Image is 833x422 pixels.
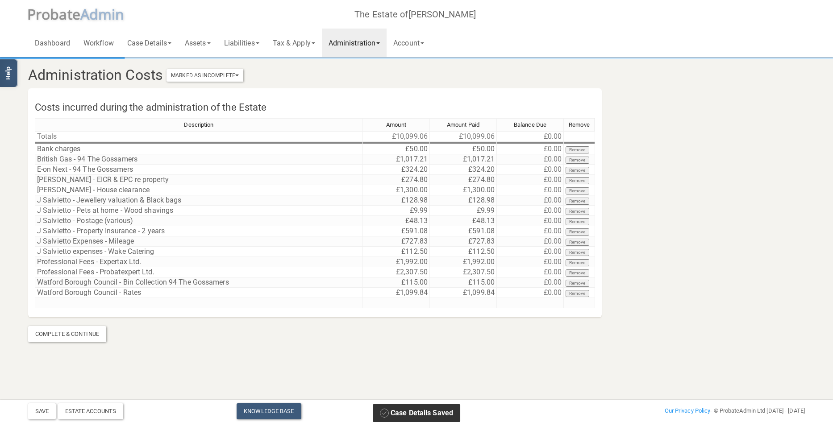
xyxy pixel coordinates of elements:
[363,247,430,257] td: £112.50
[430,257,497,267] td: £1,992.00
[363,131,430,142] td: £10,099.06
[322,29,387,57] a: Administration
[566,146,589,153] button: Remove
[497,277,564,288] td: £0.00
[80,4,125,24] span: A
[566,259,589,266] button: Remove
[363,175,430,185] td: £274.80
[77,29,121,57] a: Workflow
[430,175,497,185] td: £274.80
[566,177,589,184] button: Remove
[363,154,430,165] td: £1,017.21
[184,121,213,128] span: Description
[665,407,711,414] a: Our Privacy Policy
[497,154,564,165] td: £0.00
[35,247,363,257] td: J Salvietto expenses - Wake Catering
[430,247,497,257] td: £112.50
[35,165,363,175] td: E-on Next - 94 The Gossamers
[363,216,430,226] td: £48.13
[27,4,80,24] span: P
[430,236,497,247] td: £727.83
[217,29,266,57] a: Liabilities
[28,403,56,419] button: Save
[89,4,124,24] span: dmin
[497,175,564,185] td: £0.00
[363,144,430,154] td: £50.00
[121,29,178,57] a: Case Details
[28,326,106,342] div: Complete & Continue
[497,165,564,175] td: £0.00
[36,4,80,24] span: robate
[497,288,564,298] td: £0.00
[237,403,301,419] a: Knowledge Base
[178,29,217,57] a: Assets
[430,277,497,288] td: £115.00
[497,247,564,257] td: £0.00
[447,121,479,128] span: Amount Paid
[566,167,589,174] button: Remove
[430,288,497,298] td: £1,099.84
[430,206,497,216] td: £9.99
[566,249,589,256] button: Remove
[363,277,430,288] td: £115.00
[430,267,497,277] td: £2,307.50
[363,267,430,277] td: £2,307.50
[497,131,564,142] td: £0.00
[387,29,431,57] a: Account
[167,69,243,82] button: Marked As Incomplete
[566,198,589,205] button: Remove
[566,269,589,277] button: Remove
[514,121,546,128] span: Balance Due
[363,236,430,247] td: £727.83
[363,195,430,206] td: £128.98
[35,144,363,154] td: Bank charges
[35,226,363,236] td: J Salvietto - Property Insurance - 2 years
[566,228,589,236] button: Remove
[497,267,564,277] td: £0.00
[566,157,589,164] button: Remove
[35,288,363,298] td: Watford Borough Council - Rates
[430,154,497,165] td: £1,017.21
[566,187,589,194] button: Remove
[35,175,363,185] td: [PERSON_NAME] - EICR & EPC re property
[497,226,564,236] td: £0.00
[35,267,363,277] td: Professional Fees - Probatexpert Ltd.
[35,236,363,247] td: J Salvietto Expenses - Mileage
[21,67,680,83] h3: Administration Costs
[430,226,497,236] td: £591.08
[28,29,77,57] a: Dashboard
[35,154,363,165] td: British Gas - 94 The Gossamers
[430,165,497,175] td: £324.20
[566,280,589,287] button: Remove
[386,121,406,128] span: Amount
[35,131,363,142] td: Totals
[497,185,564,195] td: £0.00
[430,131,497,142] td: £10,099.06
[35,216,363,226] td: J Salvietto - Postage (various)
[566,218,589,225] button: Remove
[391,409,453,417] span: Case Details Saved
[35,195,363,206] td: J Salvietto - Jewellery valuation & Black bags
[363,185,430,195] td: £1,300.00
[35,257,363,267] td: Professional Fees - Expertax Ltd.
[497,257,564,267] td: £0.00
[566,290,589,297] button: Remove
[548,405,812,416] div: - © ProbateAdmin Ltd [DATE] - [DATE]
[497,236,564,247] td: £0.00
[566,239,589,246] button: Remove
[35,277,363,288] td: Watford Borough Council - Bin Collection 94 The Gossamers
[569,121,590,128] span: Remove
[497,206,564,216] td: £0.00
[430,195,497,206] td: £128.98
[497,144,564,154] td: £0.00
[497,216,564,226] td: £0.00
[58,403,124,419] div: Estate Accounts
[363,165,430,175] td: £324.20
[566,208,589,215] button: Remove
[430,185,497,195] td: £1,300.00
[35,206,363,216] td: J Salvietto - Pets at home - Wood shavings
[430,144,497,154] td: £50.00
[430,216,497,226] td: £48.13
[363,206,430,216] td: £9.99
[363,288,430,298] td: £1,099.84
